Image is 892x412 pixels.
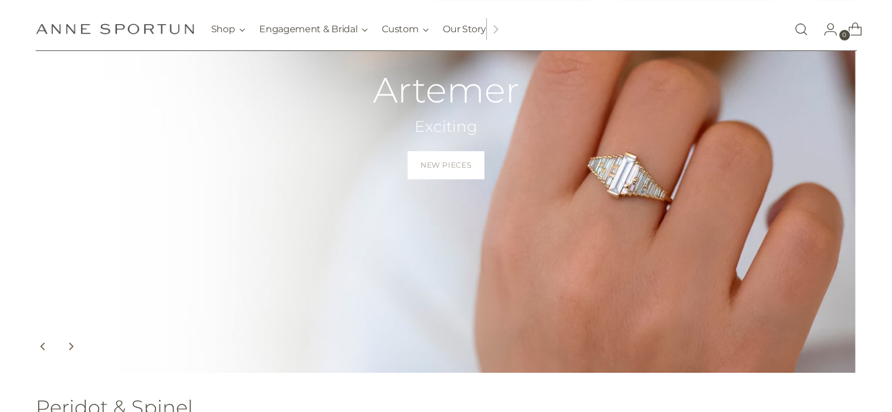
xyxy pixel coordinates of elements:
button: Move to previous carousel slide [36,339,51,354]
a: New Pieces [408,151,484,179]
button: Move to next carousel slide [63,339,78,354]
a: Go to the account page [814,18,837,41]
a: Our Story [443,16,486,42]
span: 0 [839,30,850,40]
span: New Pieces [420,160,472,171]
a: Open cart modal [839,18,862,41]
a: Anne Sportun Fine Jewellery [36,23,194,35]
h2: Exciting [373,117,520,137]
button: Custom [382,16,429,42]
h2: Artemer [373,71,520,110]
button: Shop [211,16,246,42]
a: Open search modal [789,18,813,41]
button: Engagement & Bridal [259,16,368,42]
